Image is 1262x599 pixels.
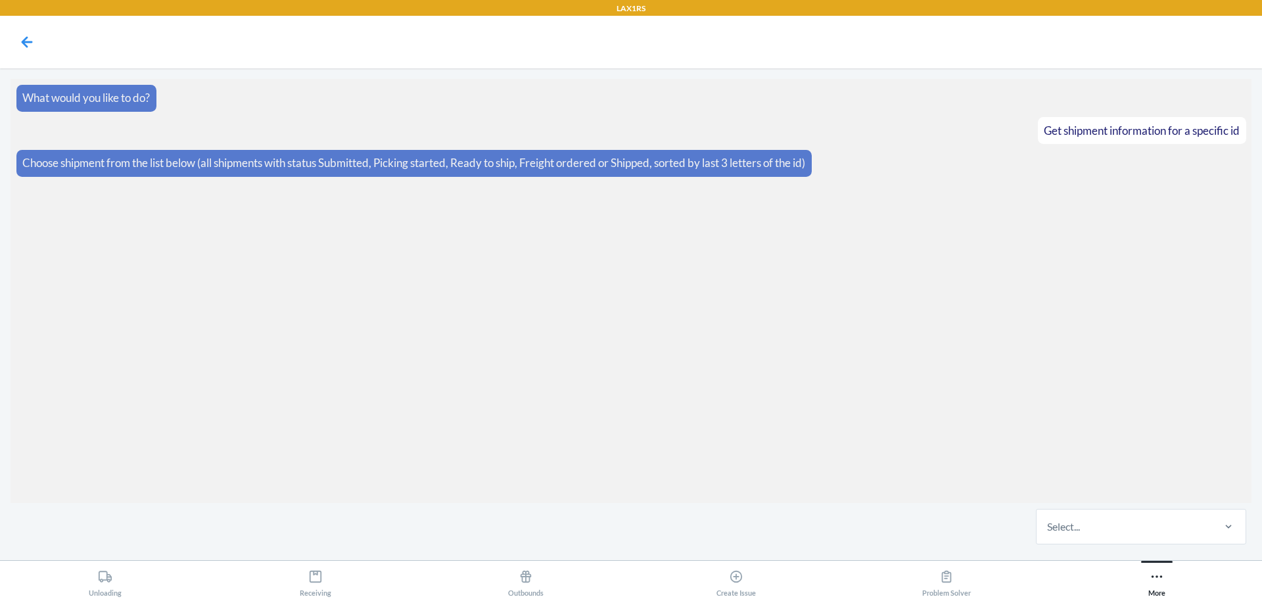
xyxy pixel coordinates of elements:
[22,89,150,107] p: What would you like to do?
[617,3,645,14] p: LAX1RS
[922,564,971,597] div: Problem Solver
[1148,564,1165,597] div: More
[841,561,1052,597] button: Problem Solver
[1044,124,1240,137] span: Get shipment information for a specific id
[1047,519,1080,535] div: Select...
[300,564,331,597] div: Receiving
[210,561,421,597] button: Receiving
[631,561,841,597] button: Create Issue
[22,155,805,172] p: Choose shipment from the list below (all shipments with status Submitted, Picking started, Ready ...
[89,564,122,597] div: Unloading
[421,561,631,597] button: Outbounds
[508,564,544,597] div: Outbounds
[716,564,756,597] div: Create Issue
[1052,561,1262,597] button: More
